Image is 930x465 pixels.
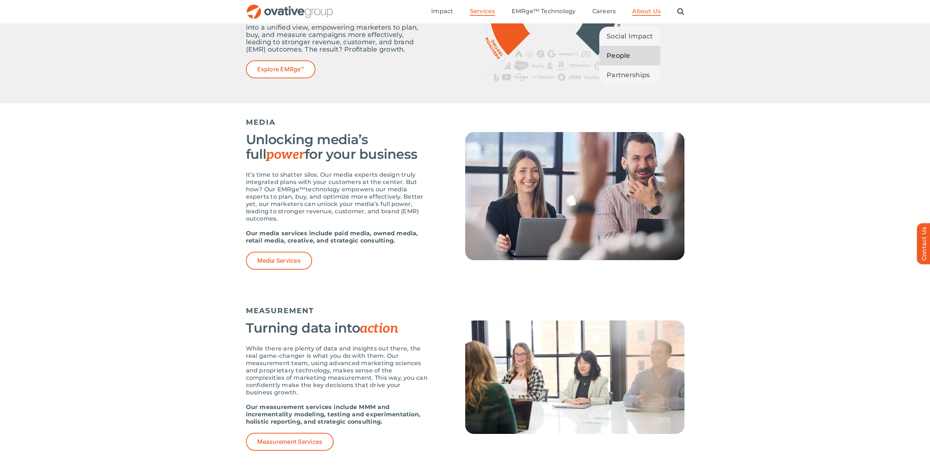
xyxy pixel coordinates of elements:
[431,8,453,16] a: Impact
[246,132,429,162] h3: Unlocking media’s full for your business
[607,31,653,41] span: Social Impact
[246,118,684,127] h5: MEDIA
[470,8,495,16] a: Services
[607,70,650,80] span: Partnerships
[592,8,616,16] a: Careers
[266,147,304,163] span: power
[360,320,398,337] span: action
[246,230,418,244] strong: Our media services include paid media, owned media, retail media, creative, and strategic consult...
[599,46,660,65] a: People
[246,433,334,451] a: Measurement Services
[431,8,453,15] span: Impact
[512,8,576,16] a: EMRge™ Technology
[677,8,684,16] a: Search
[246,404,421,425] strong: Our measurement services include MMM and incrementality modeling, testing and experimentation, ho...
[246,4,334,11] a: OG_Full_horizontal_RGB
[257,66,304,73] span: Explore EMRge™
[607,50,630,61] span: People
[465,320,684,434] img: Services – Measurement
[246,9,421,53] p: Imagine your data, teams and processes seamlessly connected. EMRge™ integrates it all into a unif...
[470,8,495,15] span: Services
[246,320,429,336] h3: Turning data into
[592,8,616,15] span: Careers
[512,8,576,15] span: EMRge™ Technology
[599,65,660,85] a: Partnerships
[465,132,684,260] img: Services – Media
[257,438,323,445] span: Measurement Services
[632,8,661,15] span: About Us
[246,171,429,222] p: It’s time to shatter silos. Our media experts design truly integrated plans with your customers a...
[246,252,312,270] a: Media Services
[246,60,315,78] a: Explore EMRge™
[246,306,684,315] h5: MEASUREMENT
[246,345,429,396] p: While there are plenty of data and insights out there, the real game-changer is what you do with ...
[599,27,660,46] a: Social Impact
[257,257,301,264] span: Media Services
[632,8,661,16] a: About Us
